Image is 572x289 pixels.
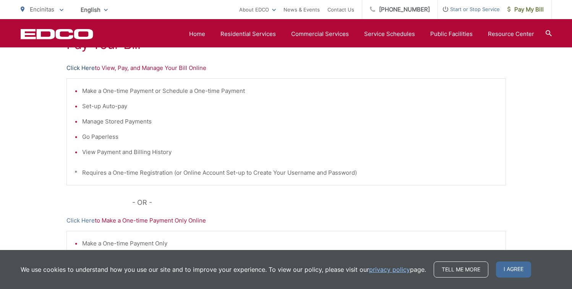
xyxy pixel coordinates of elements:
a: News & Events [284,5,320,14]
p: * Requires a One-time Registration (or Online Account Set-up to Create Your Username and Password) [75,168,498,177]
a: Resource Center [488,29,534,39]
li: Make a One-time Payment Only [82,239,498,248]
a: Residential Services [220,29,276,39]
a: Click Here [66,63,95,73]
a: Service Schedules [364,29,415,39]
p: - OR - [132,197,506,208]
a: Click Here [66,216,95,225]
span: Pay My Bill [507,5,544,14]
p: to Make a One-time Payment Only Online [66,216,506,225]
a: Home [189,29,205,39]
a: About EDCO [239,5,276,14]
a: Tell me more [434,261,488,278]
span: English [75,3,113,16]
li: Manage Stored Payments [82,117,498,126]
li: View Payment and Billing History [82,148,498,157]
a: Contact Us [327,5,354,14]
a: privacy policy [369,265,410,274]
p: We use cookies to understand how you use our site and to improve your experience. To view our pol... [21,265,426,274]
a: EDCD logo. Return to the homepage. [21,29,93,39]
li: Go Paperless [82,132,498,141]
li: Make a One-time Payment or Schedule a One-time Payment [82,86,498,96]
li: Set-up Auto-pay [82,102,498,111]
a: Public Facilities [430,29,473,39]
p: to View, Pay, and Manage Your Bill Online [66,63,506,73]
span: I agree [496,261,531,278]
a: Commercial Services [291,29,349,39]
span: Encinitas [30,6,54,13]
